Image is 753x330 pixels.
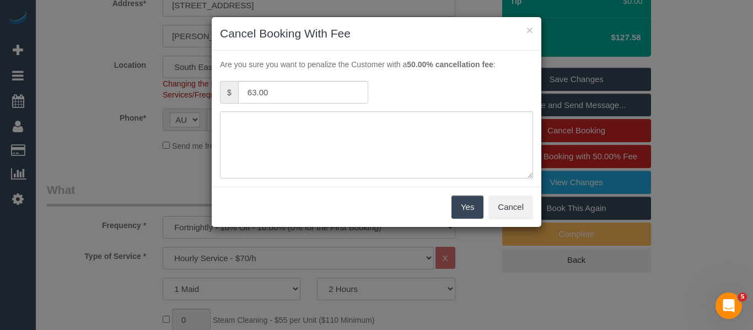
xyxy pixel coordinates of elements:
button: Cancel [488,196,533,219]
button: Yes [451,196,483,219]
button: × [526,24,533,36]
iframe: Intercom live chat [716,293,742,319]
h3: Cancel Booking With Fee [220,25,533,42]
sui-modal: Cancel Booking With Fee [212,17,541,227]
span: 5 [738,293,747,301]
strong: 50.00% cancellation fee [407,60,493,69]
span: $ [220,81,238,104]
p: Are you sure you want to penalize the Customer with a : [220,59,533,70]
